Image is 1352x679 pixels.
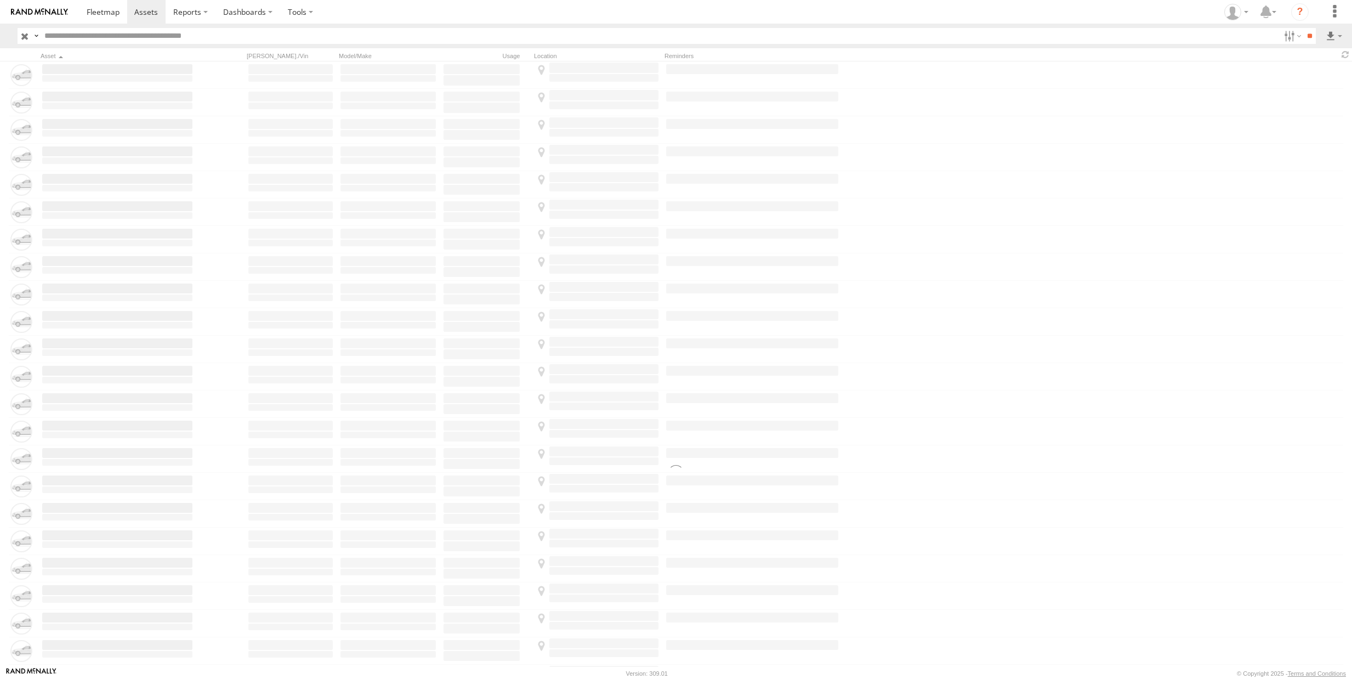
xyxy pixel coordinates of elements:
[41,52,194,60] div: Click to Sort
[626,670,668,677] div: Version: 309.01
[1280,28,1303,44] label: Search Filter Options
[1325,28,1343,44] label: Export results as...
[339,52,438,60] div: Model/Make
[1288,670,1346,677] a: Terms and Conditions
[11,8,68,16] img: rand-logo.svg
[1291,3,1309,21] i: ?
[664,52,840,60] div: Reminders
[247,52,334,60] div: [PERSON_NAME]./Vin
[32,28,41,44] label: Search Query
[1237,670,1346,677] div: © Copyright 2025 -
[6,668,56,679] a: Visit our Website
[534,52,660,60] div: Location
[1339,49,1352,60] span: Refresh
[1220,4,1252,20] div: Cris Clark
[442,52,530,60] div: Usage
